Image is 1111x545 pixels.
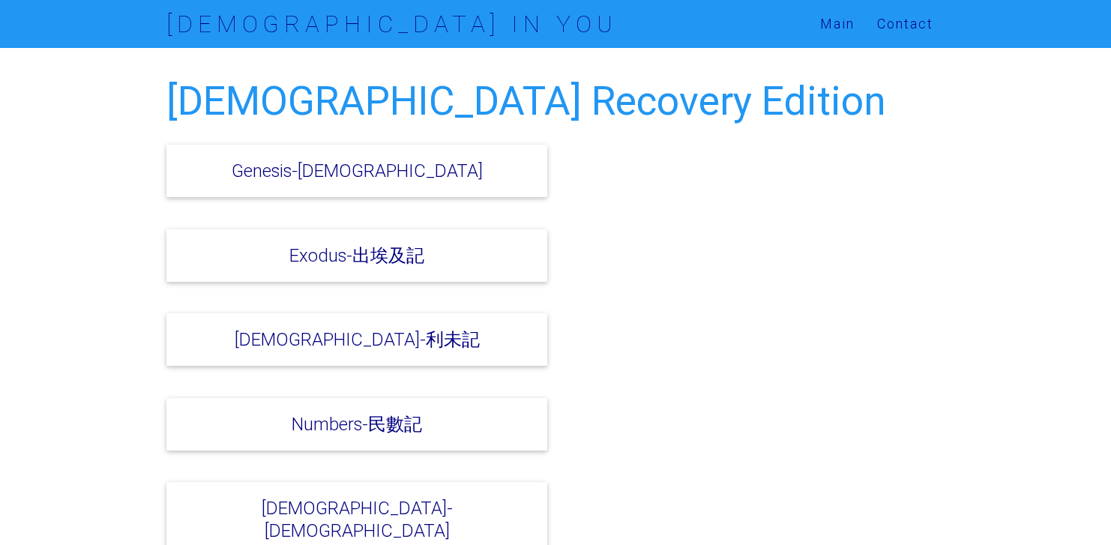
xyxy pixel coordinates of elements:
[166,79,944,124] h2: [DEMOGRAPHIC_DATA] Recovery Edition
[289,244,424,266] a: Exodus-出埃及記
[262,497,453,541] a: [DEMOGRAPHIC_DATA]-[DEMOGRAPHIC_DATA]
[235,328,480,350] a: [DEMOGRAPHIC_DATA]-利未記
[292,413,422,435] a: Numbers-民數記
[232,160,483,181] a: Genesis-[DEMOGRAPHIC_DATA]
